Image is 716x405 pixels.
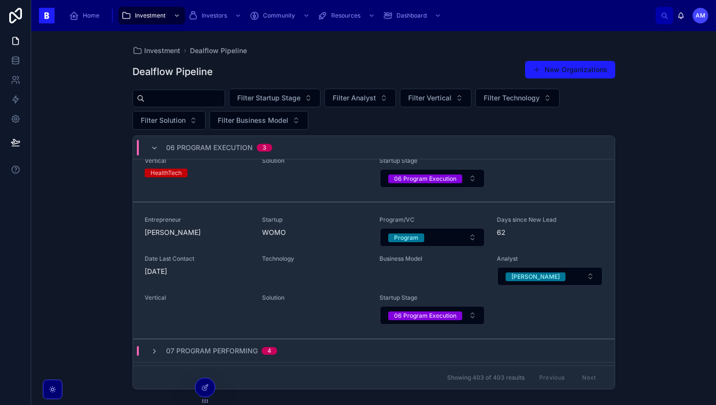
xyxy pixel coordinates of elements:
[379,255,485,263] span: Business Model
[145,267,167,276] p: [DATE]
[246,7,315,24] a: Community
[229,89,320,107] button: Select Button
[145,294,250,302] span: Vertical
[696,12,705,19] span: AM
[396,12,427,19] span: Dashboard
[166,346,258,356] span: 07 Program Performing
[133,202,615,339] a: Entrepreneur[PERSON_NAME]StartupWOMOProgram/VCSelect ButtonDays since New Lead62Date Last Contact...
[447,374,525,382] span: Showing 403 of 403 results
[218,116,288,125] span: Filter Business Model
[118,7,185,24] a: Investment
[262,294,368,302] span: Solution
[145,157,250,165] span: Vertical
[379,157,485,165] span: Startup Stage
[237,93,301,103] span: Filter Startup Stage
[497,228,603,237] span: 62
[62,5,656,26] div: scrollable content
[262,255,368,263] span: Technology
[151,169,182,177] div: HealthTech
[166,143,253,153] span: 06 Program Execution
[380,228,485,247] button: Select Button
[379,216,485,224] span: Program/VC
[506,271,565,281] button: Unselect ADRIAN
[141,116,186,125] span: Filter Solution
[144,46,180,56] span: Investment
[497,216,603,224] span: Days since New Lead
[83,12,99,19] span: Home
[379,294,485,302] span: Startup Stage
[400,89,471,107] button: Select Button
[263,12,295,19] span: Community
[263,144,266,152] div: 3
[315,7,380,24] a: Resources
[331,12,360,19] span: Resources
[497,267,602,286] button: Select Button
[262,228,368,237] span: WOMO
[145,228,250,237] span: [PERSON_NAME]
[380,169,485,188] button: Select Button
[394,311,456,320] div: 06 Program Execution
[475,89,560,107] button: Select Button
[394,174,456,183] div: 06 Program Execution
[497,255,603,263] span: Analyst
[394,233,418,242] div: Program
[209,111,308,130] button: Select Button
[39,8,55,23] img: App logo
[135,12,166,19] span: Investment
[132,111,206,130] button: Select Button
[511,272,560,281] div: [PERSON_NAME]
[202,12,227,19] span: Investors
[525,61,615,78] button: New Organizations
[262,157,368,165] span: Solution
[324,89,396,107] button: Select Button
[145,216,250,224] span: Entrepreneur
[66,7,106,24] a: Home
[262,216,368,224] span: Startup
[267,347,271,355] div: 4
[132,46,180,56] a: Investment
[333,93,376,103] span: Filter Analyst
[132,65,213,78] h1: Dealflow Pipeline
[408,93,452,103] span: Filter Vertical
[145,255,250,263] span: Date Last Contact
[380,7,446,24] a: Dashboard
[190,46,247,56] a: Dealflow Pipeline
[484,93,540,103] span: Filter Technology
[380,306,485,325] button: Select Button
[185,7,246,24] a: Investors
